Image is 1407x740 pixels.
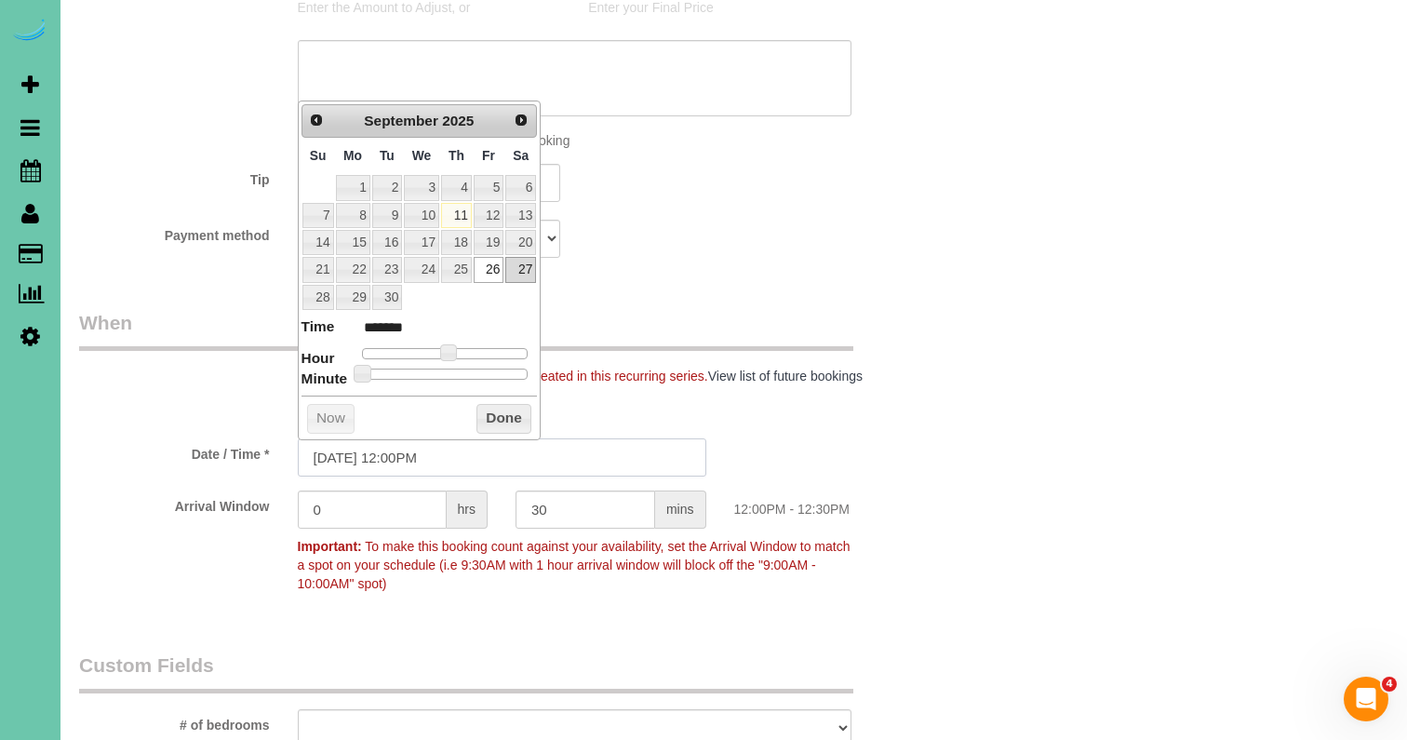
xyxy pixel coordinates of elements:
a: 14 [302,230,334,255]
button: Now [307,404,355,434]
a: 23 [372,257,402,282]
span: To make this booking count against your availability, set the Arrival Window to match a spot on y... [298,539,851,591]
a: 27 [505,257,536,282]
a: 4 [441,175,472,200]
span: Wednesday [412,148,432,163]
label: Arrival Window [65,491,284,516]
span: Thursday [449,148,464,163]
a: 25 [441,257,472,282]
a: View list of future bookings [708,369,863,383]
span: Tuesday [380,148,395,163]
a: 16 [372,230,402,255]
a: 20 [505,230,536,255]
a: Prev [304,107,330,133]
a: 9 [372,203,402,228]
dt: Minute [301,369,348,392]
legend: Custom Fields [79,652,853,693]
button: Done [476,404,531,434]
dt: Hour [301,348,335,371]
a: 8 [336,203,370,228]
a: 11 [441,203,472,228]
a: 19 [474,230,503,255]
a: 6 [505,175,536,200]
a: 1 [336,175,370,200]
span: mins [655,491,706,529]
a: 22 [336,257,370,282]
span: hrs [447,491,488,529]
label: Payment method [65,220,284,245]
a: 21 [302,257,334,282]
div: 12:00PM - 12:30PM [720,491,939,518]
div: There are already future bookings created in this recurring series. [284,367,939,385]
img: Automaid Logo [11,19,48,45]
a: 24 [404,257,439,282]
a: 15 [336,230,370,255]
a: 2 [372,175,402,200]
a: 29 [336,285,370,310]
a: 18 [441,230,472,255]
a: 13 [505,203,536,228]
span: September [364,113,438,128]
legend: When [79,309,853,351]
a: 7 [302,203,334,228]
label: Tip [65,164,284,189]
span: Saturday [513,148,529,163]
input: MM/DD/YYYY HH:MM [298,438,706,477]
dt: Time [301,316,335,340]
label: # of bedrooms [65,709,284,734]
a: 5 [474,175,503,200]
a: 3 [404,175,439,200]
span: Prev [309,113,324,128]
a: Next [509,107,535,133]
label: Date / Time * [65,438,284,464]
span: Next [514,113,529,128]
span: Sunday [310,148,327,163]
a: 10 [404,203,439,228]
iframe: Intercom live chat [1344,677,1388,721]
a: 30 [372,285,402,310]
span: Friday [482,148,495,163]
a: 28 [302,285,334,310]
span: 4 [1382,677,1397,692]
a: 26 [474,257,503,282]
span: 2025 [442,113,474,128]
strong: Important: [298,539,362,554]
a: 12 [474,203,503,228]
span: Monday [343,148,362,163]
a: 17 [404,230,439,255]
